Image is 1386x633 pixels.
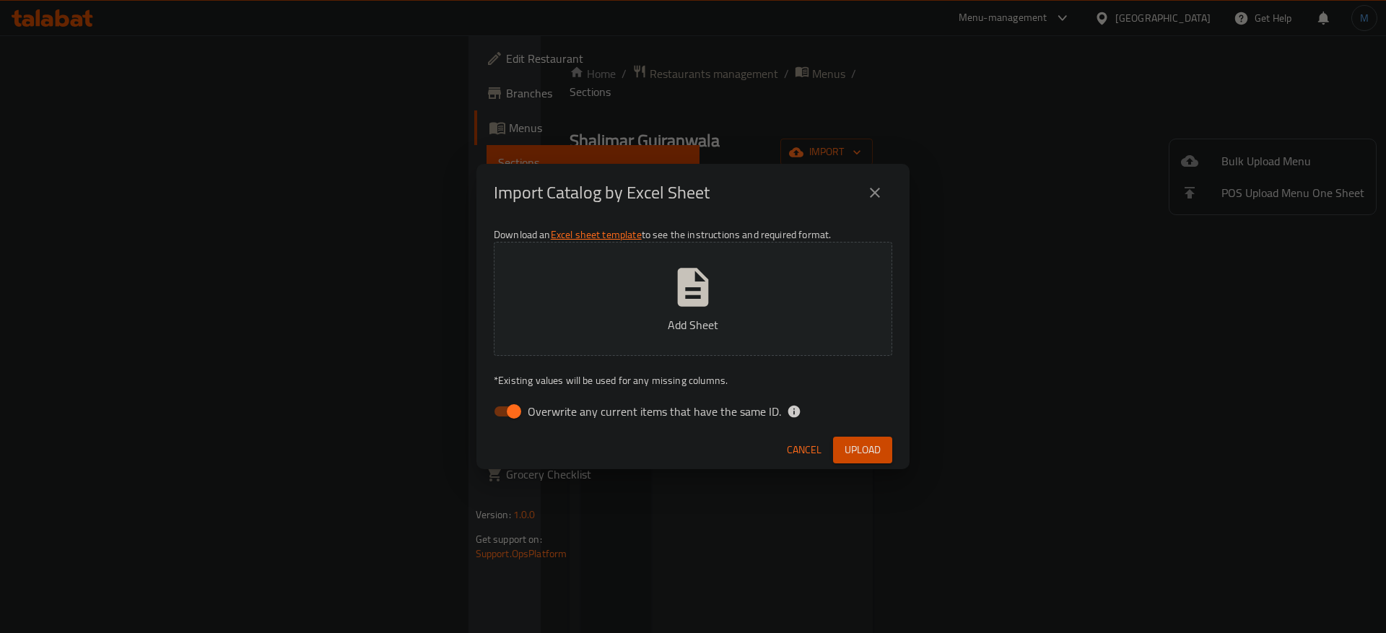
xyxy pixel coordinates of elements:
button: Add Sheet [494,242,892,356]
a: Excel sheet template [551,225,642,244]
div: Download an to see the instructions and required format. [476,222,910,431]
button: close [858,175,892,210]
h2: Import Catalog by Excel Sheet [494,181,710,204]
p: Add Sheet [516,316,870,333]
span: Cancel [787,441,821,459]
span: Overwrite any current items that have the same ID. [528,403,781,420]
p: Existing values will be used for any missing columns. [494,373,892,388]
svg: If the overwrite option isn't selected, then the items that match an existing ID will be ignored ... [787,404,801,419]
button: Upload [833,437,892,463]
button: Cancel [781,437,827,463]
span: Upload [845,441,881,459]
